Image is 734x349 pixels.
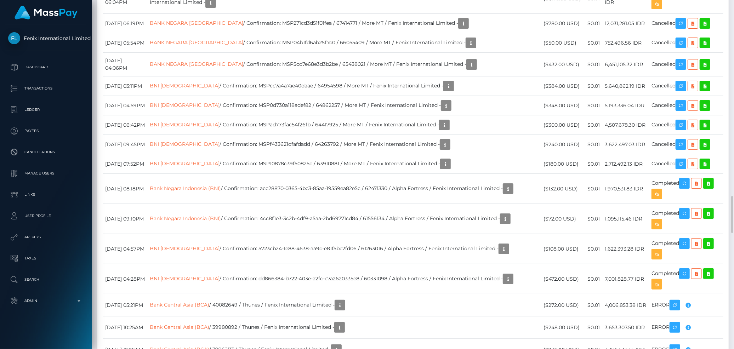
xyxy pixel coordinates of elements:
[150,20,243,26] a: BANK NEGARA [GEOGRAPHIC_DATA]
[147,264,541,294] td: / Confirmation: dd866384-b722-403e-a2fc-c7a2620335e8 / 60331098 / Alpha Fortress / Fenix Internat...
[147,135,541,154] td: / Confirmation: MSPf433621dfafdadd / 64263792 / More MT / Fenix International Limited -
[649,154,723,174] td: Cancelled
[5,35,87,41] span: Fenix International Limited
[649,264,723,294] td: Completed
[584,76,602,96] td: $0.01
[8,147,84,158] p: Cancellations
[584,204,602,234] td: $0.01
[8,83,84,94] p: Transactions
[541,76,584,96] td: ($384.00 USD)
[147,234,541,264] td: / Confirmation: 5723cb24-1e88-4638-aa9c-e81f5bc2fd06 / 61263016 / Alpha Fortress / Fenix Internat...
[147,115,541,135] td: / Confirmation: MSPad773fac54f26fb / 64417925 / More MT / Fenix International Limited -
[147,14,541,33] td: / Confirmation: MSP271cd3d51f01fea / 67414771 / More MT / Fenix International Limited -
[584,14,602,33] td: $0.01
[541,33,584,53] td: ($50.00 USD)
[103,33,147,53] td: [DATE] 05:54PM
[147,294,541,316] td: / 40082649 / Thunes / Fenix International Limited -
[103,115,147,135] td: [DATE] 06:42PM
[103,14,147,33] td: [DATE] 06:19PM
[147,204,541,234] td: / Confirmation: 4cc8f1e3-3c2b-4df9-a5aa-2bd69771cd84 / 61556134 / Alpha Fortress / Fenix Internat...
[584,234,602,264] td: $0.01
[150,121,220,128] a: BNI [DEMOGRAPHIC_DATA]
[150,82,220,89] a: BNI [DEMOGRAPHIC_DATA]
[584,174,602,204] td: $0.01
[584,115,602,135] td: $0.01
[8,168,84,179] p: Manage Users
[103,204,147,234] td: [DATE] 09:10PM
[8,211,84,221] p: User Profile
[602,53,649,76] td: 6,451,105.32 IDR
[649,76,723,96] td: Cancelled
[8,62,84,73] p: Dashboard
[5,207,87,225] a: User Profile
[602,76,649,96] td: 5,640,862.19 IDR
[147,154,541,174] td: / Confirmation: MSP10878c39f50825c / 63910881 / More MT / Fenix International Limited -
[150,141,220,147] a: BNI [DEMOGRAPHIC_DATA]
[8,104,84,115] p: Ledger
[5,186,87,204] a: Links
[584,264,602,294] td: $0.01
[649,204,723,234] td: Completed
[8,253,84,264] p: Taxes
[5,228,87,246] a: API Keys
[584,154,602,174] td: $0.01
[584,53,602,76] td: $0.01
[150,302,209,308] a: Bank Central Asia (BCA)
[15,6,78,19] img: MassPay Logo
[150,245,220,252] a: BNI [DEMOGRAPHIC_DATA]
[8,232,84,242] p: API Keys
[8,126,84,136] p: Payees
[5,271,87,288] a: Search
[602,154,649,174] td: 2,712,492.13 IDR
[649,294,723,316] td: ERROR
[649,234,723,264] td: Completed
[584,33,602,53] td: $0.01
[150,324,209,330] a: Bank Central Asia (BCA)
[103,96,147,115] td: [DATE] 04:59PM
[649,115,723,135] td: Cancelled
[150,215,221,222] a: Bank Negara Indonesia (BNI)
[541,135,584,154] td: ($240.00 USD)
[602,14,649,33] td: 12,031,281.05 IDR
[103,76,147,96] td: [DATE] 03:11PM
[602,96,649,115] td: 5,193,336.04 IDR
[541,115,584,135] td: ($300.00 USD)
[150,39,243,46] a: BANK NEGARA [GEOGRAPHIC_DATA]
[541,96,584,115] td: ($348.00 USD)
[150,185,221,191] a: Bank Negara Indonesia (BNI)
[602,115,649,135] td: 4,507,678.30 IDR
[150,61,243,67] a: BANK NEGARA [GEOGRAPHIC_DATA]
[584,316,602,339] td: $0.01
[584,294,602,316] td: $0.01
[584,96,602,115] td: $0.01
[147,53,541,76] td: / Confirmation: MSP5cd7e68e3d3b2be / 65438021 / More MT / Fenix International Limited -
[103,294,147,316] td: [DATE] 05:21PM
[103,53,147,76] td: [DATE] 04:06PM
[649,135,723,154] td: Cancelled
[649,14,723,33] td: Cancelled
[584,135,602,154] td: $0.01
[649,33,723,53] td: Cancelled
[8,274,84,285] p: Search
[649,174,723,204] td: Completed
[602,204,649,234] td: 1,095,115.46 IDR
[8,32,20,44] img: Fenix International Limited
[541,264,584,294] td: ($472.00 USD)
[103,154,147,174] td: [DATE] 07:52PM
[147,96,541,115] td: / Confirmation: MSP0d730a118adef82 / 64862257 / More MT / Fenix International Limited -
[103,174,147,204] td: [DATE] 08:18PM
[5,250,87,267] a: Taxes
[147,174,541,204] td: / Confirmation: acc28870-0365-4bc3-85aa-19559ea82e5c / 62471330 / Alpha Fortress / Fenix Internat...
[5,80,87,97] a: Transactions
[602,234,649,264] td: 1,622,393.28 IDR
[103,135,147,154] td: [DATE] 09:45PM
[649,53,723,76] td: Cancelled
[147,33,541,53] td: / Confirmation: MSP04b1fd6ab25f7c0 / 66055409 / More MT / Fenix International Limited -
[8,296,84,306] p: Admin
[649,316,723,339] td: ERROR
[150,275,220,282] a: BNI [DEMOGRAPHIC_DATA]
[150,102,220,108] a: BNI [DEMOGRAPHIC_DATA]
[541,14,584,33] td: ($780.00 USD)
[541,204,584,234] td: ($72.00 USD)
[103,316,147,339] td: [DATE] 10:25AM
